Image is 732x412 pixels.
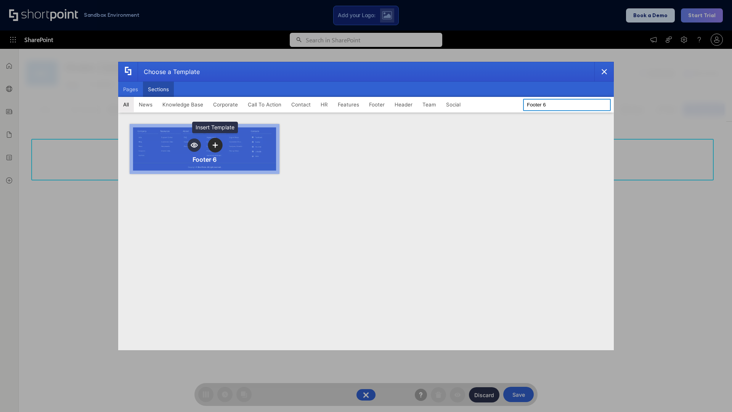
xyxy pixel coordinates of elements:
div: Footer 6 [193,156,217,163]
button: Header [390,97,417,112]
button: Footer [364,97,390,112]
button: Contact [286,97,316,112]
div: Choose a Template [138,62,200,81]
div: template selector [118,62,614,350]
button: HR [316,97,333,112]
button: Corporate [208,97,243,112]
button: All [118,97,134,112]
button: Call To Action [243,97,286,112]
button: News [134,97,157,112]
iframe: Chat Widget [694,375,732,412]
button: Sections [143,82,174,97]
button: Knowledge Base [157,97,208,112]
button: Team [417,97,441,112]
button: Pages [118,82,143,97]
button: Social [441,97,466,112]
button: Features [333,97,364,112]
input: Search [523,99,611,111]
